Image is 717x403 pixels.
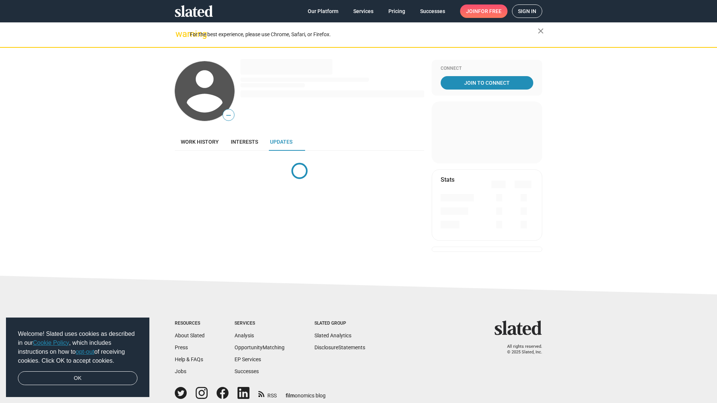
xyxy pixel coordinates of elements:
a: About Slated [175,332,205,338]
span: Join To Connect [442,76,532,90]
a: RSS [258,388,277,399]
a: Successes [235,368,259,374]
span: Updates [270,139,292,145]
mat-icon: close [536,26,545,35]
div: For the best experience, please use Chrome, Safari, or Firefox. [190,29,538,40]
div: Services [235,321,285,327]
mat-icon: warning [176,29,184,38]
a: OpportunityMatching [235,344,285,350]
a: Sign in [512,4,542,18]
a: Help & FAQs [175,356,203,362]
a: Joinfor free [460,4,508,18]
div: Connect [441,66,533,72]
span: Pricing [388,4,405,18]
a: Updates [264,133,298,151]
p: All rights reserved. © 2025 Slated, Inc. [499,344,542,355]
span: Services [353,4,373,18]
a: Pricing [382,4,411,18]
span: film [286,393,295,399]
span: Successes [420,4,445,18]
a: Press [175,344,188,350]
a: Join To Connect [441,76,533,90]
span: Our Platform [308,4,338,18]
span: Work history [181,139,219,145]
span: — [223,110,234,120]
a: Interests [225,133,264,151]
span: Interests [231,139,258,145]
div: Resources [175,321,205,327]
mat-card-title: Stats [441,176,454,184]
a: Services [347,4,379,18]
a: filmonomics blog [286,386,326,399]
a: Successes [414,4,451,18]
span: Welcome! Slated uses cookies as described in our , which includes instructions on how to of recei... [18,329,137,365]
div: Slated Group [314,321,365,327]
span: for free [478,4,502,18]
a: opt-out [76,349,94,355]
a: Jobs [175,368,186,374]
span: Join [466,4,502,18]
a: Our Platform [302,4,344,18]
a: DisclosureStatements [314,344,365,350]
a: Analysis [235,332,254,338]
a: Work history [175,133,225,151]
a: Slated Analytics [314,332,351,338]
a: Cookie Policy [33,340,69,346]
a: EP Services [235,356,261,362]
div: cookieconsent [6,318,149,397]
a: dismiss cookie message [18,371,137,385]
span: Sign in [518,5,536,18]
